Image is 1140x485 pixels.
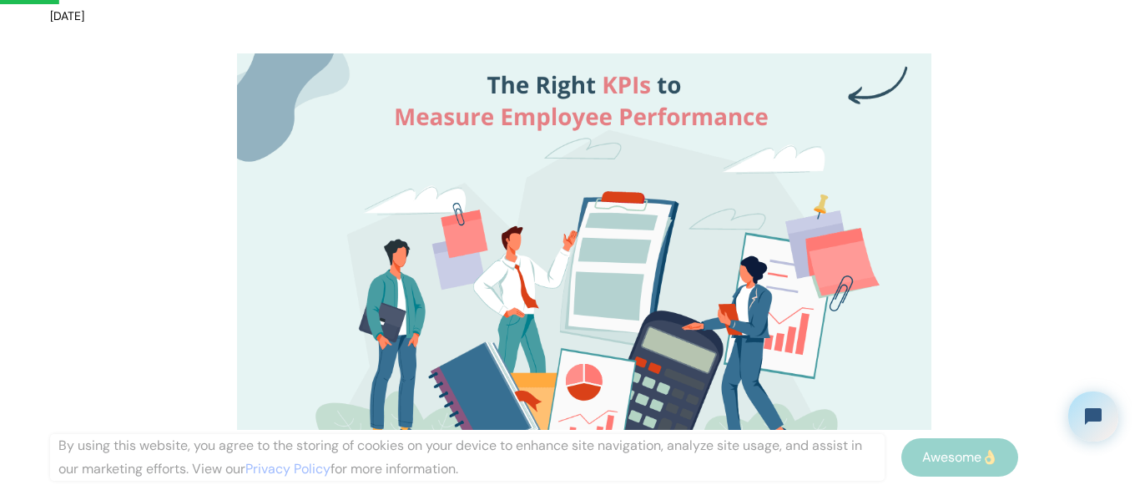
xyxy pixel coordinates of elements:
div: [DATE] [50,5,751,28]
div: By using this website, you agree to the storing of cookies on your device to enhance site navigat... [50,434,885,481]
a: Privacy Policy [245,460,330,477]
iframe: Tidio Chat [1054,377,1132,456]
a: Awesome👌 [901,438,1018,477]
